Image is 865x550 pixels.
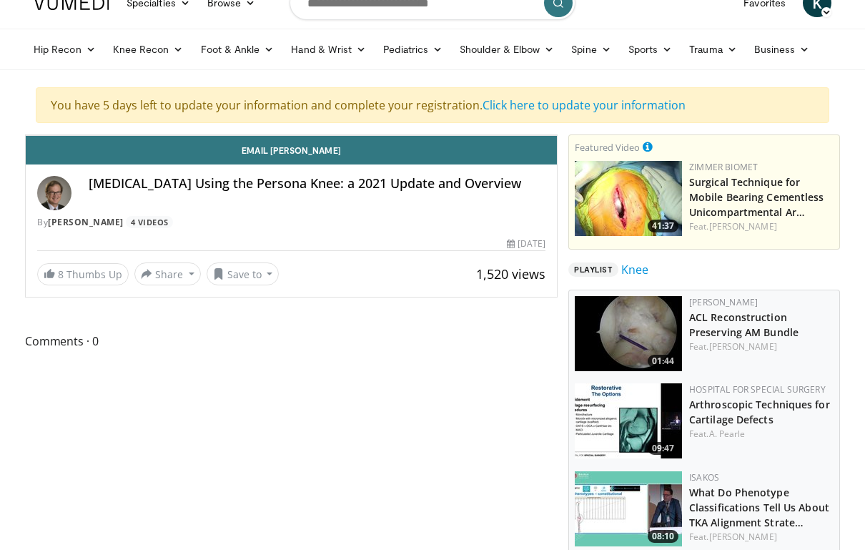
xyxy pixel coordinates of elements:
[681,35,746,64] a: Trauma
[648,220,678,232] span: 41:37
[563,35,619,64] a: Spine
[192,35,283,64] a: Foot & Ankle
[483,97,686,113] a: Click here to update your information
[620,35,681,64] a: Sports
[134,262,201,285] button: Share
[58,267,64,281] span: 8
[575,383,682,458] a: 09:47
[37,176,71,210] img: Avatar
[648,442,678,455] span: 09:47
[689,428,834,441] div: Feat.
[689,220,834,233] div: Feat.
[126,216,173,228] a: 4 Videos
[37,216,545,229] div: By
[207,262,280,285] button: Save to
[709,531,777,543] a: [PERSON_NAME]
[689,310,799,339] a: ACL Reconstruction Preserving AM Bundle
[575,471,682,546] a: 08:10
[689,296,758,308] a: [PERSON_NAME]
[507,237,545,250] div: [DATE]
[37,263,129,285] a: 8 Thumbs Up
[689,175,824,219] a: Surgical Technique for Mobile Bearing Cementless Unicompartmental Ar…
[104,35,192,64] a: Knee Recon
[575,471,682,546] img: 5b6cf72d-b1b3-4a5e-b48f-095f98c65f63.150x105_q85_crop-smart_upscale.jpg
[451,35,563,64] a: Shoulder & Elbow
[36,87,829,123] div: You have 5 days left to update your information and complete your registration.
[89,176,545,192] h4: [MEDICAL_DATA] Using the Persona Knee: a 2021 Update and Overview
[689,486,829,529] a: What Do Phenotype Classifications Tell Us About TKA Alignment Strate…
[48,216,124,228] a: [PERSON_NAME]
[709,220,777,232] a: [PERSON_NAME]
[689,471,719,483] a: ISAKOS
[689,161,758,173] a: Zimmer Biomet
[26,136,557,164] a: Email [PERSON_NAME]
[25,332,558,350] span: Comments 0
[648,530,678,543] span: 08:10
[709,428,746,440] a: A. Pearle
[26,135,557,136] video-js: Video Player
[575,296,682,371] a: 01:44
[648,355,678,368] span: 01:44
[621,261,648,278] a: Knee
[575,161,682,236] img: 827ba7c0-d001-4ae6-9e1c-6d4d4016a445.150x105_q85_crop-smart_upscale.jpg
[568,262,618,277] span: Playlist
[689,398,830,426] a: Arthroscopic Techniques for Cartilage Defects
[689,383,826,396] a: Hospital for Special Surgery
[689,531,834,544] div: Feat.
[25,35,104,64] a: Hip Recon
[476,265,545,283] span: 1,520 views
[375,35,451,64] a: Pediatrics
[689,340,834,353] div: Feat.
[575,161,682,236] a: 41:37
[746,35,819,64] a: Business
[575,383,682,458] img: e219f541-b456-4cbc-ade1-aa0b59c67291.150x105_q85_crop-smart_upscale.jpg
[282,35,375,64] a: Hand & Wrist
[575,141,640,154] small: Featured Video
[575,296,682,371] img: 7b60eb76-c310-45f1-898b-3f41f4878cd0.150x105_q85_crop-smart_upscale.jpg
[709,340,777,353] a: [PERSON_NAME]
